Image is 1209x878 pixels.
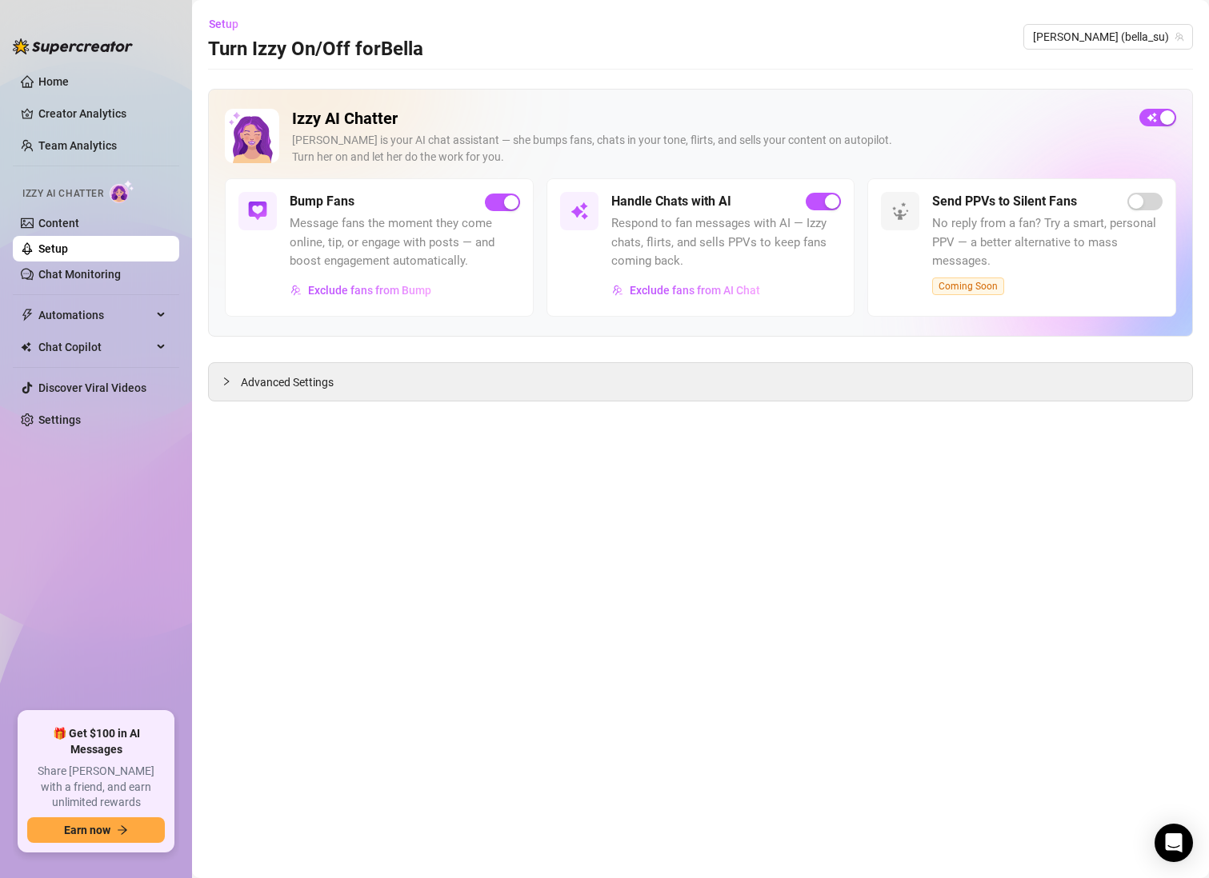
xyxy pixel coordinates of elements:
[611,192,731,211] h5: Handle Chats with AI
[22,186,103,202] span: Izzy AI Chatter
[290,192,354,211] h5: Bump Fans
[27,817,165,843] button: Earn nowarrow-right
[38,242,68,255] a: Setup
[611,214,842,271] span: Respond to fan messages with AI — Izzy chats, flirts, and sells PPVs to keep fans coming back.
[38,334,152,360] span: Chat Copilot
[932,192,1077,211] h5: Send PPVs to Silent Fans
[64,824,110,836] span: Earn now
[38,101,166,126] a: Creator Analytics
[21,341,31,353] img: Chat Copilot
[208,37,423,62] h3: Turn Izzy On/Off for Bella
[308,284,431,297] span: Exclude fans from Bump
[38,75,69,88] a: Home
[1033,25,1183,49] span: Bella (bella_su)
[612,285,623,296] img: svg%3e
[208,11,251,37] button: Setup
[225,109,279,163] img: Izzy AI Chatter
[290,277,432,303] button: Exclude fans from Bump
[891,202,910,221] img: svg%3e
[38,268,121,281] a: Chat Monitoring
[110,180,134,203] img: AI Chatter
[38,139,117,152] a: Team Analytics
[222,377,231,386] span: collapsed
[570,202,589,221] img: svg%3e
[27,726,165,757] span: 🎁 Get $100 in AI Messages
[292,132,1127,166] div: [PERSON_NAME] is your AI chat assistant — she bumps fans, chats in your tone, flirts, and sells y...
[209,18,238,30] span: Setup
[117,824,128,836] span: arrow-right
[21,309,34,321] span: thunderbolt
[38,413,81,426] a: Settings
[27,764,165,811] span: Share [PERSON_NAME] with a friend, and earn unlimited rewards
[1155,824,1193,862] div: Open Intercom Messenger
[290,214,520,271] span: Message fans the moment they come online, tip, or engage with posts — and boost engagement automa...
[38,217,79,229] a: Content
[38,302,152,328] span: Automations
[38,381,146,394] a: Discover Viral Videos
[932,214,1163,271] span: No reply from a fan? Try a smart, personal PPV — a better alternative to mass messages.
[222,373,241,390] div: collapsed
[292,109,1127,129] h2: Izzy AI Chatter
[611,277,761,303] button: Exclude fans from AI Chat
[290,285,302,296] img: svg%3e
[630,284,760,297] span: Exclude fans from AI Chat
[241,373,334,391] span: Advanced Settings
[13,38,133,54] img: logo-BBDzfeDw.svg
[1175,32,1184,42] span: team
[248,202,267,221] img: svg%3e
[932,277,1004,295] span: Coming Soon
